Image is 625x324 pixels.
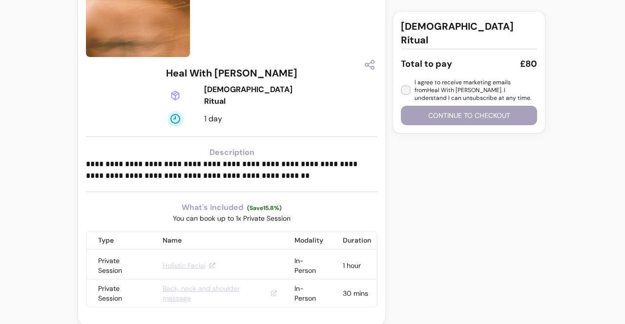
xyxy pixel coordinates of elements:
span: 1 hour [343,261,361,270]
span: (Save 15.8 %) [247,204,282,212]
div: Total to pay [401,57,452,71]
div: £80 [520,57,537,71]
h3: You can book up to 1x Private Session [86,213,377,223]
a: Holistic Facial [163,261,215,270]
th: Modality [283,231,331,249]
th: Type [86,231,151,249]
h3: Heal With [PERSON_NAME] [166,66,297,80]
h3: [DEMOGRAPHIC_DATA] Ritual [401,19,537,47]
h3: Description [86,147,377,158]
th: Duration [331,231,377,249]
span: 30 mins [343,289,368,298]
div: 1 day [204,113,269,125]
button: Continue to checkout [401,106,537,125]
a: Back, neck and shoulder massage [163,284,277,303]
div: [DEMOGRAPHIC_DATA] Ritual [204,84,296,107]
span: Private Session [98,284,122,303]
th: Name [151,231,283,249]
h3: What's included [86,202,377,213]
span: In-Person [294,284,316,303]
span: Private Session [98,256,122,275]
span: In-Person [294,256,316,275]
